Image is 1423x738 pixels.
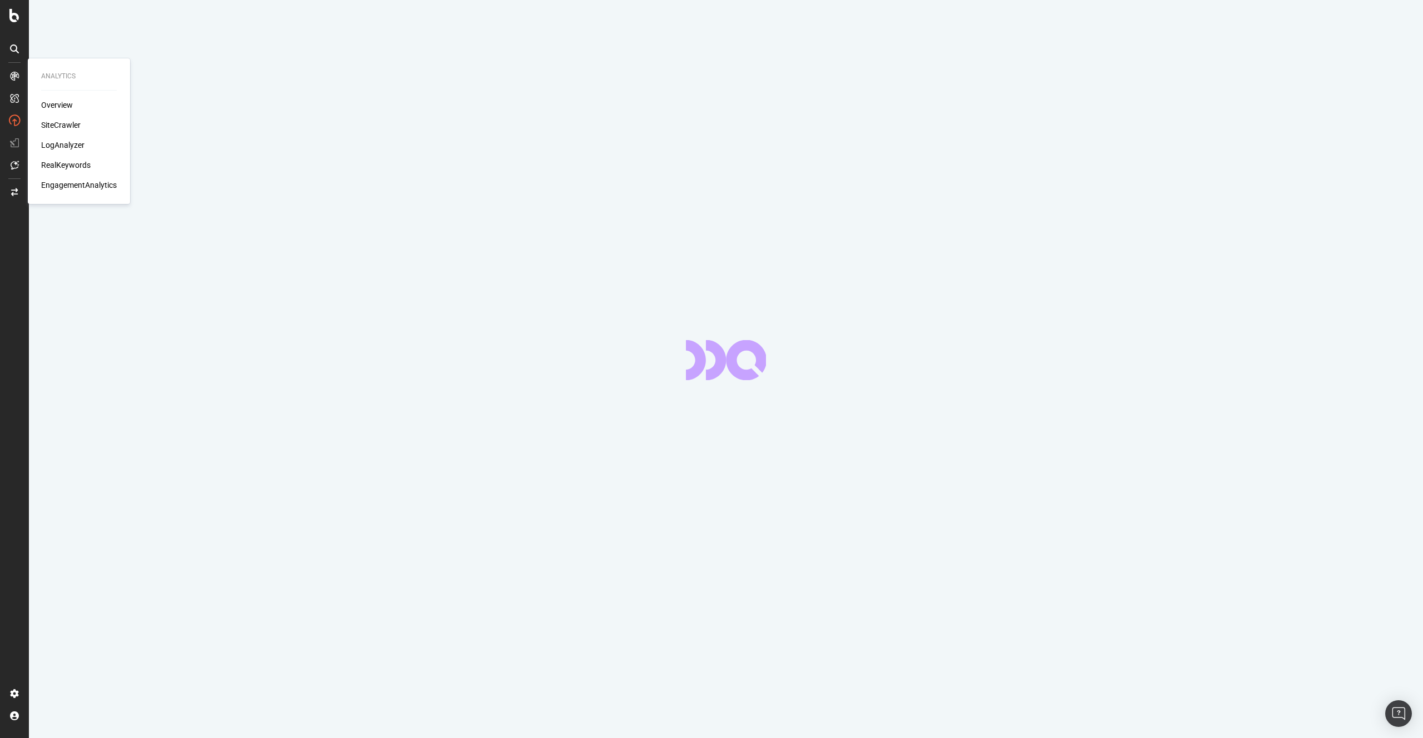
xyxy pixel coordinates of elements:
a: RealKeywords [41,159,91,171]
a: LogAnalyzer [41,139,84,151]
a: SiteCrawler [41,119,81,131]
div: Analytics [41,72,117,81]
a: Overview [41,99,73,111]
div: Open Intercom Messenger [1385,700,1412,727]
a: EngagementAnalytics [41,179,117,191]
div: animation [686,340,766,380]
